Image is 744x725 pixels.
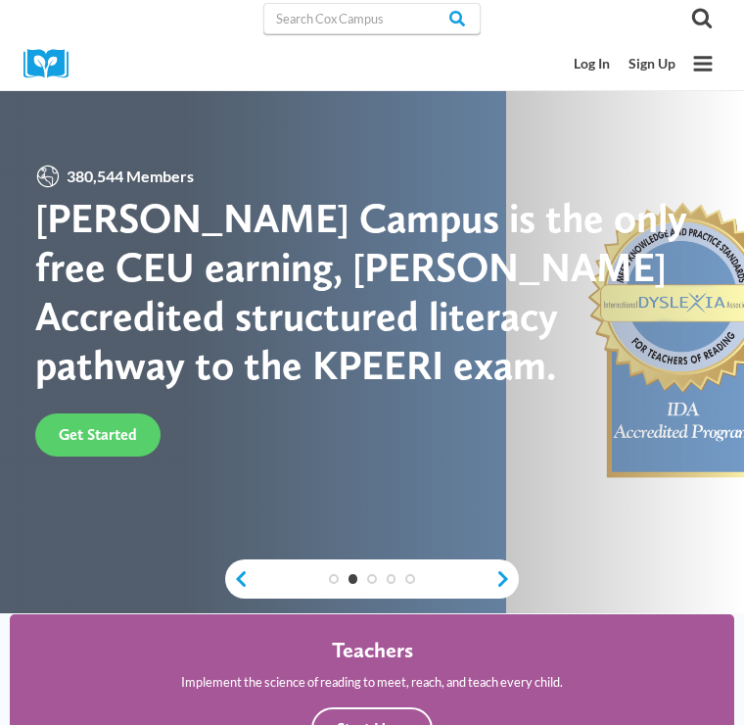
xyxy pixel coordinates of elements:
[61,164,201,189] span: 380,544 Members
[35,194,709,390] div: [PERSON_NAME] Campus is the only free CEU earning, [PERSON_NAME] Accredited structured literacy p...
[405,574,415,584] a: 5
[367,574,377,584] a: 3
[619,47,684,81] a: Sign Up
[263,3,480,34] input: Search Cox Campus
[685,46,721,81] button: Open menu
[23,49,82,79] img: Cox Campus
[35,413,161,457] a: Get Started
[564,47,619,81] a: Log In
[225,570,249,589] a: previous
[332,638,413,664] h4: Teachers
[59,425,137,444] span: Get Started
[329,574,339,584] a: 1
[387,574,396,584] a: 4
[225,559,519,599] div: content slider buttons
[495,570,519,589] a: next
[181,672,563,692] p: Implement the science of reading to meet, reach, and teach every child.
[564,47,684,81] nav: Secondary Mobile Navigation
[349,574,358,584] a: 2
